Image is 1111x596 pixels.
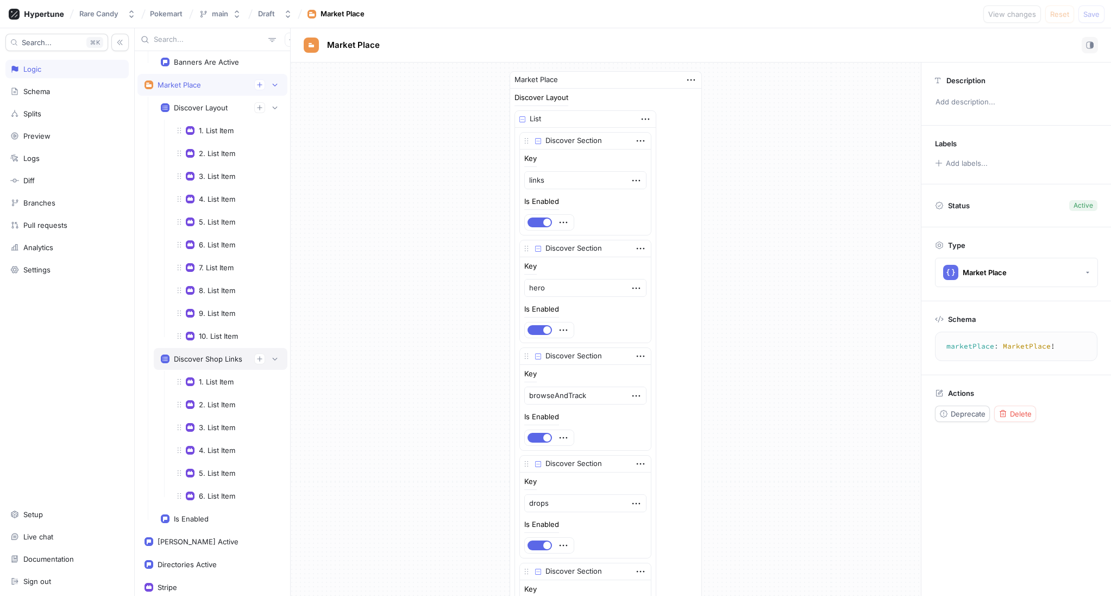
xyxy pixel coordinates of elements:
[524,413,559,420] div: Is Enabled
[199,172,235,181] div: 3. List Item
[327,41,380,49] span: Market Place
[150,10,183,17] span: Pokemart
[158,560,217,569] div: Directories Active
[1045,5,1074,23] button: Reset
[199,149,235,158] div: 2. List Item
[174,103,228,112] div: Discover Layout
[199,492,235,500] div: 6. List Item
[23,265,51,274] div: Settings
[23,109,41,118] div: Splits
[530,114,541,125] div: List
[545,566,602,577] div: Discover Section
[988,11,1036,17] span: View changes
[524,171,646,189] textarea: links
[524,387,646,405] textarea: browseAndTrack
[524,306,559,313] div: Is Enabled
[258,9,275,18] div: Draft
[199,332,238,340] div: 10. List Item
[5,34,108,51] button: Search...K
[935,139,957,148] p: Labels
[199,126,234,135] div: 1. List Item
[1078,5,1104,23] button: Save
[199,195,235,203] div: 4. List Item
[948,389,974,398] p: Actions
[948,241,965,250] p: Type
[158,80,201,89] div: Market Place
[514,74,558,85] div: Market Place
[514,94,568,101] div: Discover Layout
[199,218,235,226] div: 5. List Item
[23,87,50,96] div: Schema
[199,263,234,272] div: 7. List Item
[963,268,1007,277] div: Market Place
[545,243,602,254] div: Discover Section
[1050,11,1069,17] span: Reset
[199,400,235,409] div: 2. List Item
[199,240,235,249] div: 6. List Item
[545,351,602,362] div: Discover Section
[199,309,235,318] div: 9. List Item
[1083,11,1100,17] span: Save
[158,583,177,592] div: Stripe
[254,5,297,23] button: Draft
[524,198,559,205] div: Is Enabled
[23,221,67,229] div: Pull requests
[1074,201,1093,210] div: Active
[524,370,537,377] div: Key
[199,377,234,386] div: 1. List Item
[199,469,235,477] div: 5. List Item
[23,532,53,541] div: Live chat
[199,423,235,432] div: 3. List Item
[524,263,537,270] div: Key
[524,279,646,297] textarea: hero
[931,156,991,170] button: Add labels...
[524,521,559,528] div: Is Enabled
[983,5,1041,23] button: View changes
[23,132,51,140] div: Preview
[931,93,1102,111] p: Add description...
[524,586,537,593] div: Key
[5,550,129,568] a: Documentation
[524,478,537,485] div: Key
[545,135,602,146] div: Discover Section
[199,446,235,455] div: 4. List Item
[321,9,365,20] div: Market Place
[23,555,74,563] div: Documentation
[935,406,990,422] button: Deprecate
[174,58,239,66] div: Banners Are Active
[158,537,238,546] div: [PERSON_NAME] Active
[174,355,242,363] div: Discover Shop Links
[23,577,51,586] div: Sign out
[935,258,1098,287] button: Market Place
[174,514,209,523] div: Is Enabled
[23,176,35,185] div: Diff
[86,37,103,48] div: K
[948,315,976,324] p: Schema
[23,510,43,519] div: Setup
[23,243,53,252] div: Analytics
[524,155,537,162] div: Key
[545,458,602,469] div: Discover Section
[940,337,1093,356] textarea: marketPlace: MarketPlace!
[75,5,140,23] button: Rare Candy
[951,411,986,417] span: Deprecate
[154,34,264,45] input: Search...
[524,494,646,512] textarea: drops
[994,406,1036,422] button: Delete
[946,76,986,85] p: Description
[1010,411,1032,417] span: Delete
[212,9,228,18] div: main
[23,198,55,207] div: Branches
[23,154,40,163] div: Logs
[22,39,52,46] span: Search...
[23,65,41,73] div: Logic
[948,198,970,213] p: Status
[194,5,246,23] button: main
[79,9,118,18] div: Rare Candy
[199,286,235,295] div: 8. List Item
